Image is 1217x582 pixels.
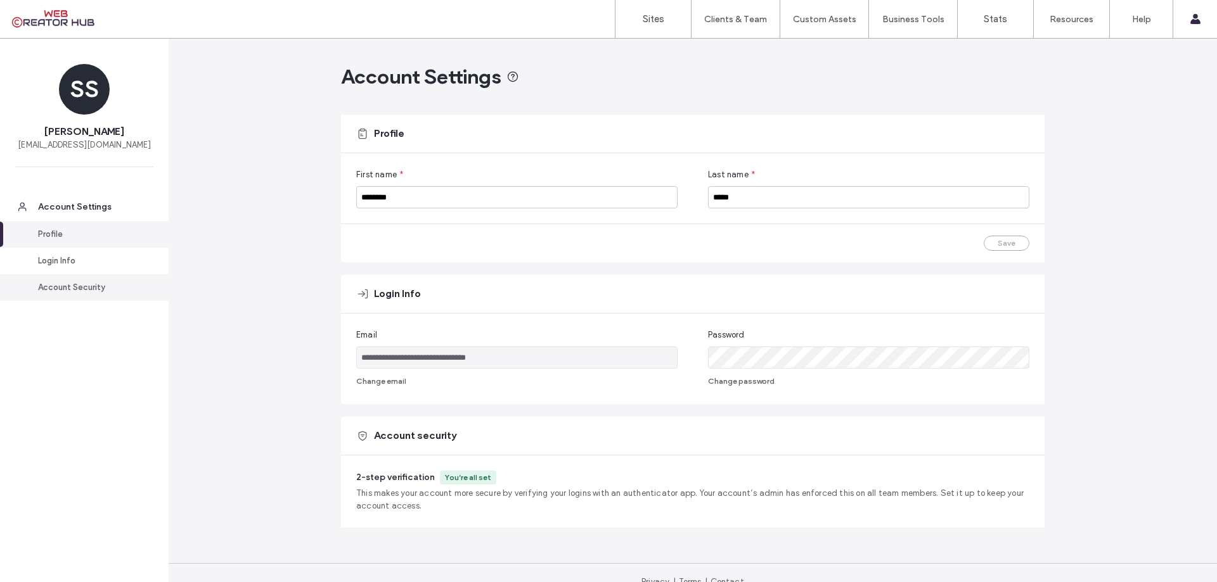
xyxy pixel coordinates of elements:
[374,127,404,141] span: Profile
[708,346,1029,369] input: Password
[356,346,678,369] input: Email
[38,201,142,213] div: Account Settings
[708,186,1029,208] input: Last name
[708,329,745,341] span: Password
[445,472,491,483] div: You’re all set
[29,9,55,20] span: Help
[38,228,142,241] div: Profile
[793,14,856,25] label: Custom Assets
[59,64,110,115] div: SS
[882,14,944,25] label: Business Tools
[38,255,142,267] div: Login Info
[44,125,124,139] span: [PERSON_NAME]
[1132,14,1151,25] label: Help
[1050,14,1093,25] label: Resources
[704,14,767,25] label: Clients & Team
[356,487,1029,512] span: This makes your account more secure by verifying your logins with an authenticator app. Your acco...
[18,139,151,151] span: [EMAIL_ADDRESS][DOMAIN_NAME]
[356,186,678,208] input: First name
[643,13,664,25] label: Sites
[374,429,456,443] span: Account security
[356,168,397,181] span: First name
[356,472,435,483] span: 2-step verification
[708,374,775,389] button: Change password
[356,329,377,341] span: Email
[708,168,749,181] span: Last name
[356,374,406,389] button: Change email
[38,281,142,294] div: Account Security
[374,287,421,301] span: Login Info
[984,13,1007,25] label: Stats
[341,64,501,89] span: Account Settings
